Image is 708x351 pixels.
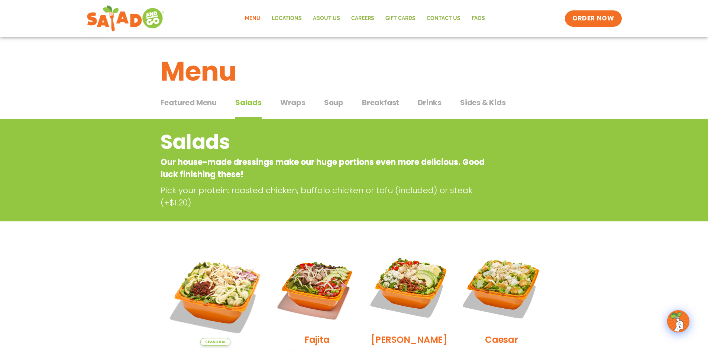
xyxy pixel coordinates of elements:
h2: [PERSON_NAME] [371,333,447,346]
span: Soup [324,97,343,108]
span: Wraps [280,97,305,108]
img: Product photo for Caesar Salad [461,247,542,328]
span: Drinks [418,97,442,108]
img: Product photo for Fajita Salad [276,247,357,328]
a: Careers [346,10,380,27]
a: GIFT CARDS [380,10,421,27]
a: Contact Us [421,10,466,27]
a: About Us [307,10,346,27]
nav: Menu [239,10,491,27]
span: Featured Menu [161,97,217,108]
img: new-SAG-logo-768×292 [87,4,165,33]
h2: Salads [161,127,488,157]
p: Our house-made dressings make our huge portions even more delicious. Good luck finishing these! [161,156,488,181]
div: Tabbed content [161,94,548,120]
span: Seasonal [200,338,230,346]
span: Sides & Kids [460,97,506,108]
span: ORDER NOW [572,14,614,23]
h2: Fajita [304,333,330,346]
span: Breakfast [362,97,399,108]
a: ORDER NOW [565,10,621,27]
img: Product photo for Cobb Salad [369,247,450,328]
a: Locations [266,10,307,27]
h2: Caesar [485,333,518,346]
p: Pick your protein: roasted chicken, buffalo chicken or tofu (included) or steak (+$1.20) [161,184,491,209]
img: wpChatIcon [668,311,689,332]
h1: Menu [161,51,548,91]
a: Menu [239,10,266,27]
span: Salads [235,97,262,108]
img: Product photo for Tuscan Summer Salad [166,247,265,346]
a: FAQs [466,10,491,27]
